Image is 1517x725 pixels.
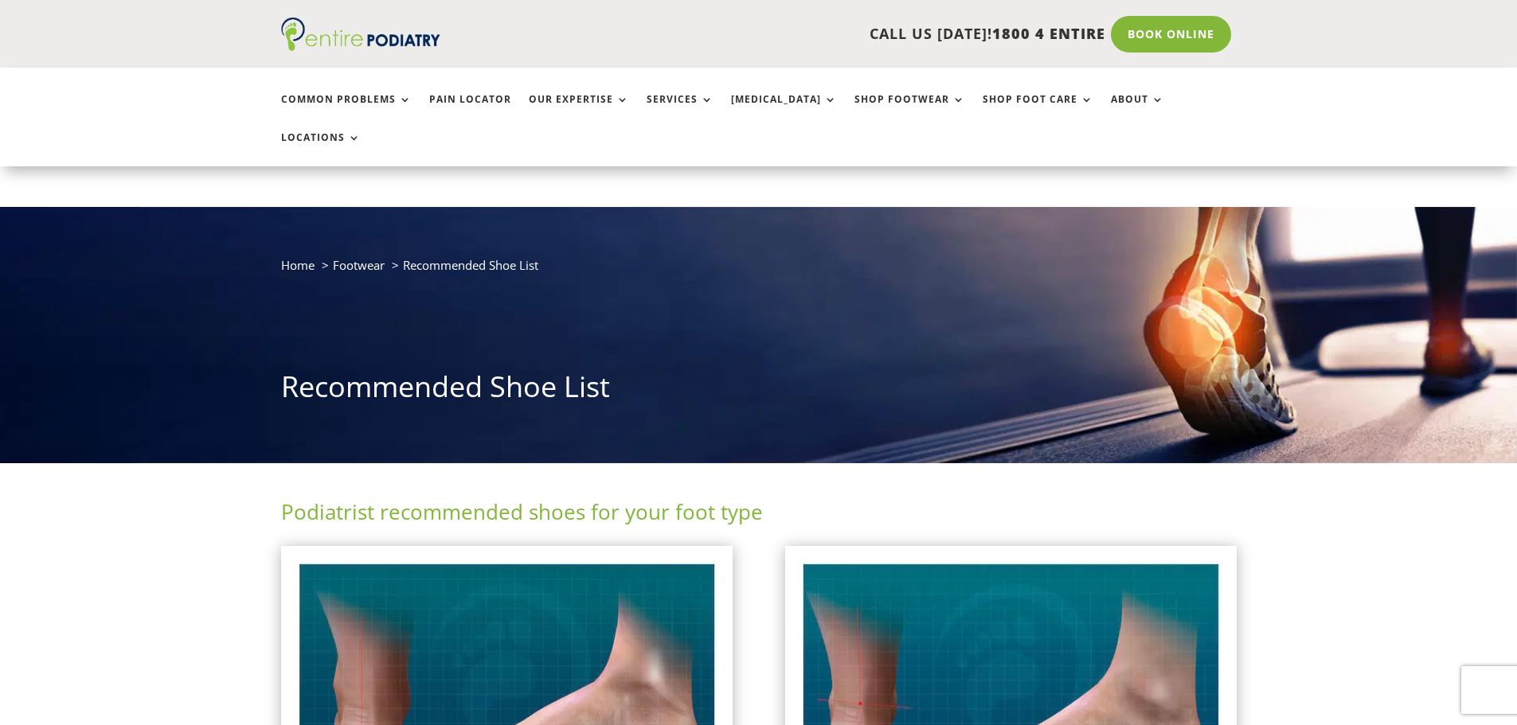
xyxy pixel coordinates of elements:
[281,132,361,166] a: Locations
[281,255,1237,287] nav: breadcrumb
[333,257,385,273] a: Footwear
[281,18,440,51] img: logo (1)
[1111,94,1164,128] a: About
[529,94,629,128] a: Our Expertise
[429,94,511,128] a: Pain Locator
[647,94,714,128] a: Services
[403,257,538,273] span: Recommended Shoe List
[281,257,315,273] a: Home
[992,24,1105,43] span: 1800 4 ENTIRE
[1111,16,1231,53] a: Book Online
[983,94,1093,128] a: Shop Foot Care
[731,94,837,128] a: [MEDICAL_DATA]
[854,94,965,128] a: Shop Footwear
[281,38,440,54] a: Entire Podiatry
[281,367,1237,415] h1: Recommended Shoe List
[281,94,412,128] a: Common Problems
[502,24,1105,45] p: CALL US [DATE]!
[281,497,1237,534] h2: Podiatrist recommended shoes for your foot type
